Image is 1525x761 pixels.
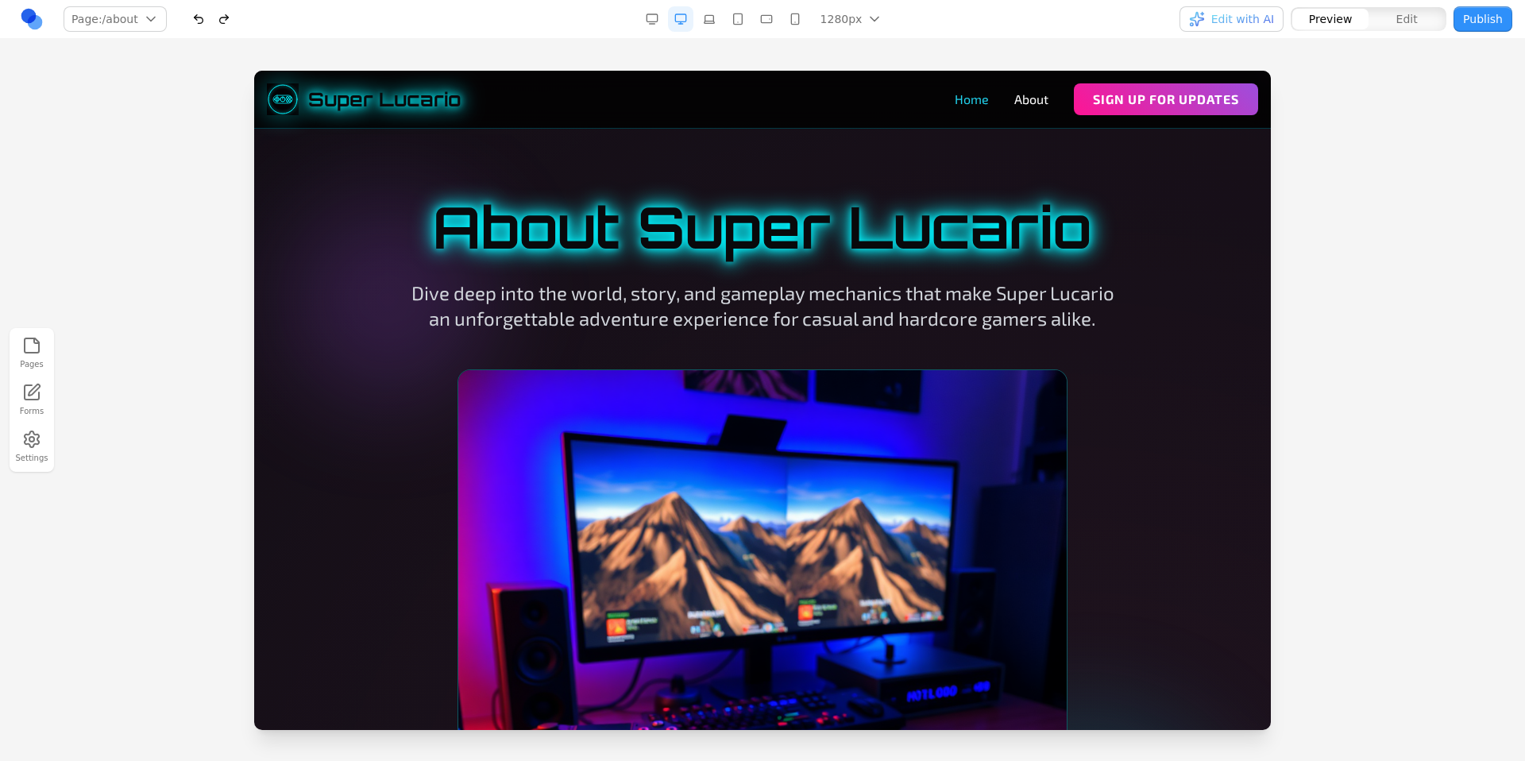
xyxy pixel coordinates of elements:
a: Forms [14,380,49,420]
button: Mobile [782,6,808,32]
button: 1280px [811,6,893,32]
button: Pages [14,333,49,373]
button: Tablet [725,6,751,32]
button: Mobile Landscape [754,6,779,32]
span: Edit with AI [1211,11,1274,27]
span: Preview [1309,11,1353,27]
iframe: Preview [254,71,1271,730]
span: Edit [1396,11,1418,27]
button: Page:/about [64,6,167,32]
button: Publish [1454,6,1512,32]
button: Desktop [668,6,693,32]
button: Settings [14,427,49,467]
button: Laptop [697,6,722,32]
button: Edit with AI [1179,6,1284,32]
button: Desktop Wide [639,6,665,32]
